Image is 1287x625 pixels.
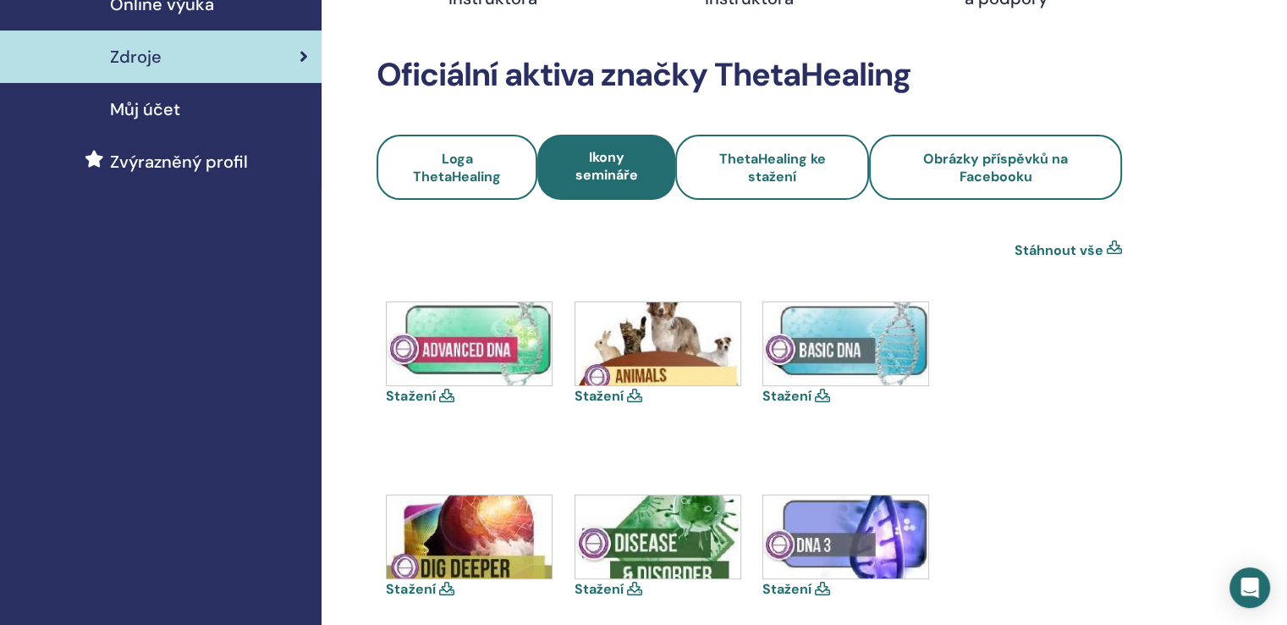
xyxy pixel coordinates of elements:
[575,148,638,184] span: Ikony semináře
[377,135,537,200] a: Loga ThetaHealing
[762,580,811,598] a: Stažení
[110,97,180,122] span: Můj účet
[1015,241,1103,261] a: Stáhnout vše
[575,302,740,385] img: animal.jpg
[387,495,552,578] img: dig-deeper.jpg
[675,135,869,200] a: ThetaHealing ke stažení
[869,135,1122,200] a: Obrázky příspěvků na Facebooku
[377,56,1122,95] h2: Oficiální aktiva značky ThetaHealing
[386,387,435,405] a: Stažení
[110,149,248,174] span: Zvýrazněný profil
[110,44,162,69] span: Zdroje
[537,135,675,200] a: Ikony semináře
[763,495,928,578] img: dna-3.jpg
[762,387,811,405] a: Stažení
[387,302,552,385] img: advanced.jpg
[386,580,435,598] a: Stažení
[923,150,1068,185] span: Obrázky příspěvků na Facebooku
[575,387,624,405] a: Stažení
[1229,567,1270,608] div: Open Intercom Messenger
[763,302,928,385] img: basic.jpg
[575,580,624,598] a: Stažení
[413,150,501,185] span: Loga ThetaHealing
[718,150,825,185] span: ThetaHealing ke stažení
[575,495,740,578] img: disease-and-disorder.jpg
